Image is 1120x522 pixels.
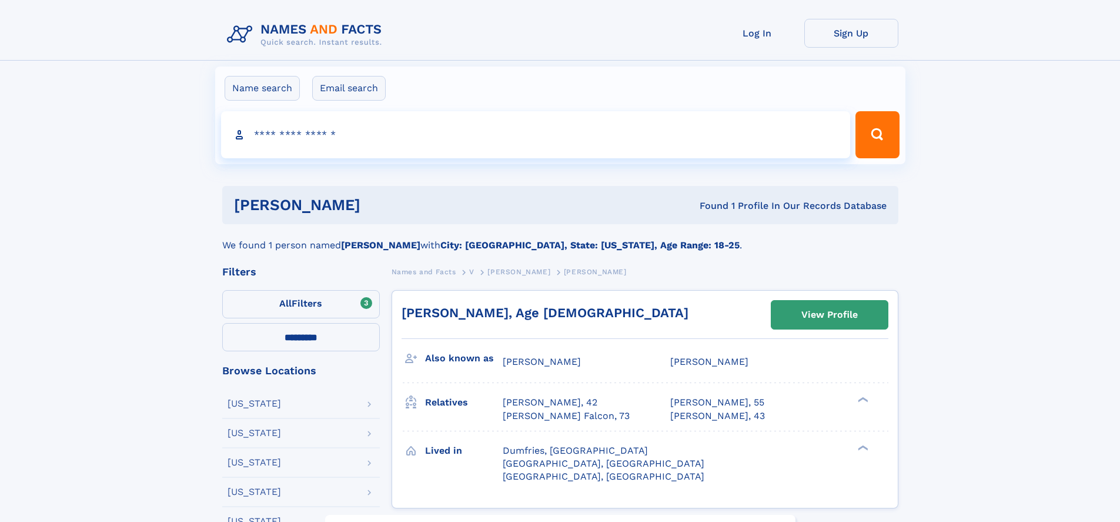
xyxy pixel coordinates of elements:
span: [GEOGRAPHIC_DATA], [GEOGRAPHIC_DATA] [503,471,704,482]
span: [GEOGRAPHIC_DATA], [GEOGRAPHIC_DATA] [503,458,704,469]
div: [US_STATE] [228,487,281,497]
span: Dumfries, [GEOGRAPHIC_DATA] [503,445,648,456]
a: [PERSON_NAME], Age [DEMOGRAPHIC_DATA] [402,305,688,320]
div: ❯ [855,444,869,451]
a: Names and Facts [392,264,456,279]
button: Search Button [855,111,899,158]
span: All [279,298,292,309]
div: Browse Locations [222,365,380,376]
input: search input [221,111,851,158]
div: Filters [222,267,380,277]
div: We found 1 person named with . [222,224,898,252]
span: V [469,268,474,276]
a: Sign Up [804,19,898,48]
a: [PERSON_NAME] Falcon, 73 [503,410,630,423]
div: [US_STATE] [228,428,281,438]
label: Filters [222,290,380,318]
h3: Relatives [425,393,503,413]
a: View Profile [771,301,888,329]
div: ❯ [855,396,869,404]
h1: [PERSON_NAME] [234,198,530,212]
span: [PERSON_NAME] [670,356,748,367]
label: Email search [312,76,386,101]
a: [PERSON_NAME], 42 [503,396,597,409]
a: [PERSON_NAME], 43 [670,410,765,423]
h3: Lived in [425,441,503,461]
a: [PERSON_NAME], 55 [670,396,764,409]
a: [PERSON_NAME] [487,264,550,279]
span: [PERSON_NAME] [487,268,550,276]
span: [PERSON_NAME] [503,356,581,367]
img: Logo Names and Facts [222,19,392,51]
span: [PERSON_NAME] [564,268,627,276]
div: [US_STATE] [228,458,281,467]
b: [PERSON_NAME] [341,240,420,251]
div: View Profile [801,301,858,328]
label: Name search [225,76,300,101]
b: City: [GEOGRAPHIC_DATA], State: [US_STATE], Age Range: 18-25 [440,240,740,251]
a: Log In [710,19,804,48]
div: Found 1 Profile In Our Records Database [530,200,887,212]
a: V [469,264,474,279]
div: [US_STATE] [228,399,281,408]
h3: Also known as [425,348,503,368]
